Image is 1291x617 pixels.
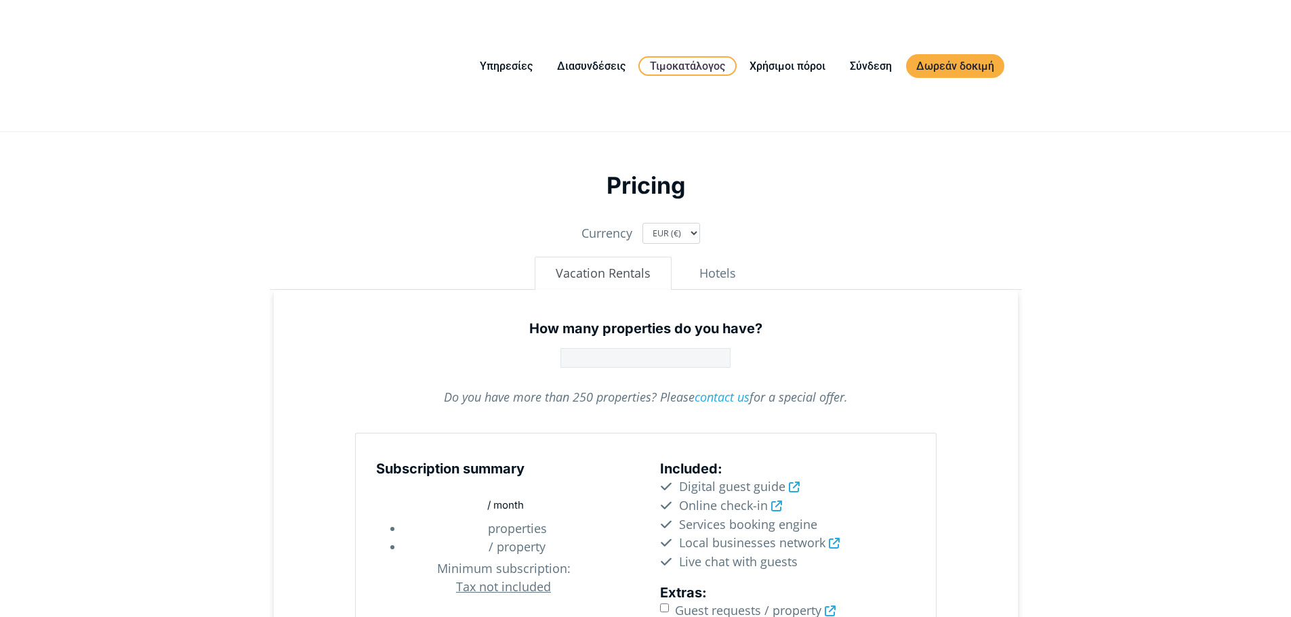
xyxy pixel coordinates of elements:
[660,461,916,477] h5: :
[906,54,1004,78] a: Δωρεάν δοκιμή
[470,58,543,75] a: Υπηρεσίες
[660,461,718,477] span: Included
[535,257,672,290] button: Vacation Rentals
[437,560,567,576] span: Minimum subscription
[488,520,547,536] span: properties
[487,498,524,511] span: / month
[660,584,702,601] span: Extras
[739,58,836,75] a: Χρήσιμοι πόροι
[695,389,750,405] a: contact us
[376,461,632,477] h5: Subscription summary
[355,320,937,337] h5: How many properties do you have?
[678,257,757,290] button: Hotels
[660,584,916,601] h5: :
[679,553,798,570] span: Live chat with guests
[679,534,825,551] span: Local businesses network
[376,559,632,578] span: :
[456,578,551,595] u: Tax not included
[679,478,785,494] span: Digital guest guide
[679,497,768,513] span: Online check-in
[355,388,937,406] p: Do you have more than 250 properties? Please for a special offer.
[679,516,817,532] span: Services booking engine
[840,58,902,75] a: Σύνδεση
[489,538,546,555] span: / property
[547,58,636,75] a: Διασυνδέσεις
[274,169,1018,201] h2: Pricing
[638,56,737,76] a: Τιμοκατάλογος
[581,224,632,242] label: Currency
